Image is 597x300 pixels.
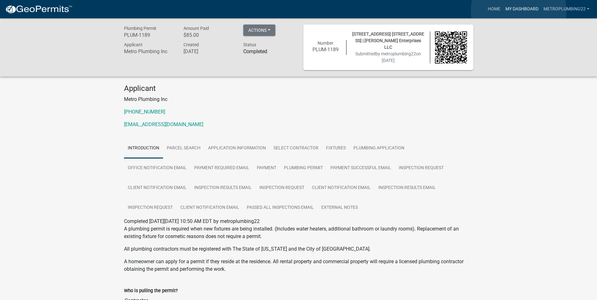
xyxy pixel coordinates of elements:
[124,178,190,198] a: Client Notification Email
[124,289,178,293] label: Who is pulling the permit?
[322,138,350,158] a: Fixtures
[190,178,256,198] a: Inspection Results Email
[124,138,163,158] a: Introduction
[124,48,174,54] h6: Metro Plumbing Inc
[352,31,424,50] span: [STREET_ADDRESS] [STREET_ADDRESS] | [PERSON_NAME] Enterprises LLC
[355,51,421,63] span: Submitted on [DATE]
[243,48,267,54] strong: Completed
[124,96,473,103] p: Metro Plumbing Inc
[183,26,209,31] span: Amount Paid
[124,109,165,115] a: [PHONE_NUMBER]
[435,31,467,64] img: QR code
[183,48,234,54] h6: [DATE]
[395,158,448,178] a: Inspection Request
[124,258,473,273] p: A homeowner can apply for a permit if they reside at the residence. All rental property and comme...
[243,42,256,47] span: Status
[204,138,270,158] a: Application Information
[124,245,473,253] p: All plumbing contractors must be registered with The State of [US_STATE] and the City of [GEOGRAP...
[253,158,280,178] a: Payment
[163,138,204,158] a: Parcel search
[183,32,234,38] h6: $85.00
[124,26,156,31] span: Plumbing Permit
[243,25,275,36] button: Actions
[256,178,308,198] a: Inspection Request
[124,84,473,93] h4: Applicant
[350,138,408,158] a: Plumbing Application
[124,32,174,38] h6: PLUM-1189
[327,158,395,178] a: Payment Successful Email
[243,198,318,218] a: Passed All Inspections Email
[485,3,503,15] a: Home
[375,178,440,198] a: Inspection Results Email
[190,158,253,178] a: Payment Required Email
[318,198,362,218] a: External Notes
[124,121,203,127] a: [EMAIL_ADDRESS][DOMAIN_NAME]
[177,198,243,218] a: Client Notification Email
[375,51,416,56] span: by metroplumbing22
[124,198,177,218] a: Inspection Request
[124,158,190,178] a: Office Notification Email
[310,47,342,53] h6: PLUM-1189
[124,225,473,240] p: A plumbing permit is required when new fixtures are being installed. (Includes water heaters, add...
[280,158,327,178] a: Plumbing Permit
[308,178,375,198] a: Client Notification Email
[124,42,143,47] span: Applicant
[183,42,199,47] span: Created
[124,218,260,224] span: Completed [DATE][DATE] 10:50 AM EDT by metroplumbing22
[541,3,592,15] a: metroplumbing22
[270,138,322,158] a: Select contractor
[503,3,541,15] a: My Dashboard
[318,41,333,46] span: Number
